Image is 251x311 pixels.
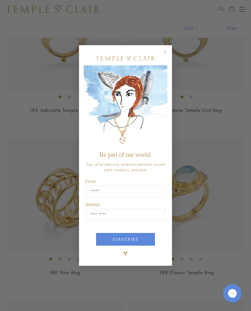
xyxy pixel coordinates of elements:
[85,179,95,184] span: Email
[119,247,132,260] img: TSC
[220,282,245,305] iframe: Gorgias live chat messenger
[86,186,165,197] input: Email
[86,161,165,173] span: Sign up for exclusive collection previews, private event invitations, and more.
[99,151,152,158] span: Be part of our world.
[96,233,155,246] button: SUBSCRIBE
[96,56,155,61] img: Temple St. Clair
[84,65,167,148] img: c4a9eb12-d91a-4d4a-8ee0-386386f4f338.jpeg
[86,202,101,207] span: Birthday
[164,51,172,59] button: Close dialog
